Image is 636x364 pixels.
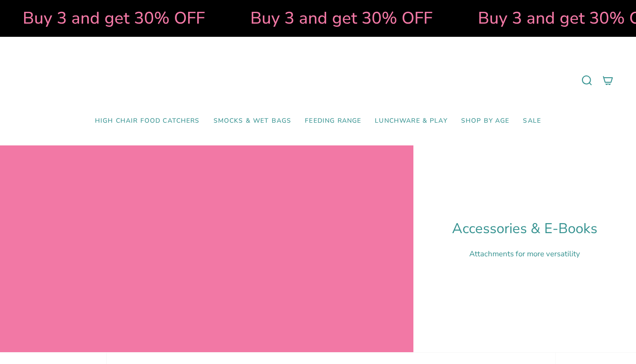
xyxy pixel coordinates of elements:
a: Lunchware & Play [368,110,454,132]
span: SALE [523,117,541,125]
a: High Chair Food Catchers [88,110,207,132]
a: SALE [516,110,548,132]
a: Feeding Range [298,110,368,132]
span: High Chair Food Catchers [95,117,200,125]
p: Attachments for more versatility [452,249,597,259]
span: Shop by Age [461,117,510,125]
span: Lunchware & Play [375,117,447,125]
strong: Buy 3 and get 30% OFF [211,7,393,30]
strong: Buy 3 and get 30% OFF [439,7,621,30]
a: Smocks & Wet Bags [207,110,298,132]
h1: Accessories & E-Books [452,220,597,237]
span: Smocks & Wet Bags [214,117,292,125]
a: Shop by Age [454,110,517,132]
a: Mumma’s Little Helpers [240,50,397,110]
span: Feeding Range [305,117,361,125]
